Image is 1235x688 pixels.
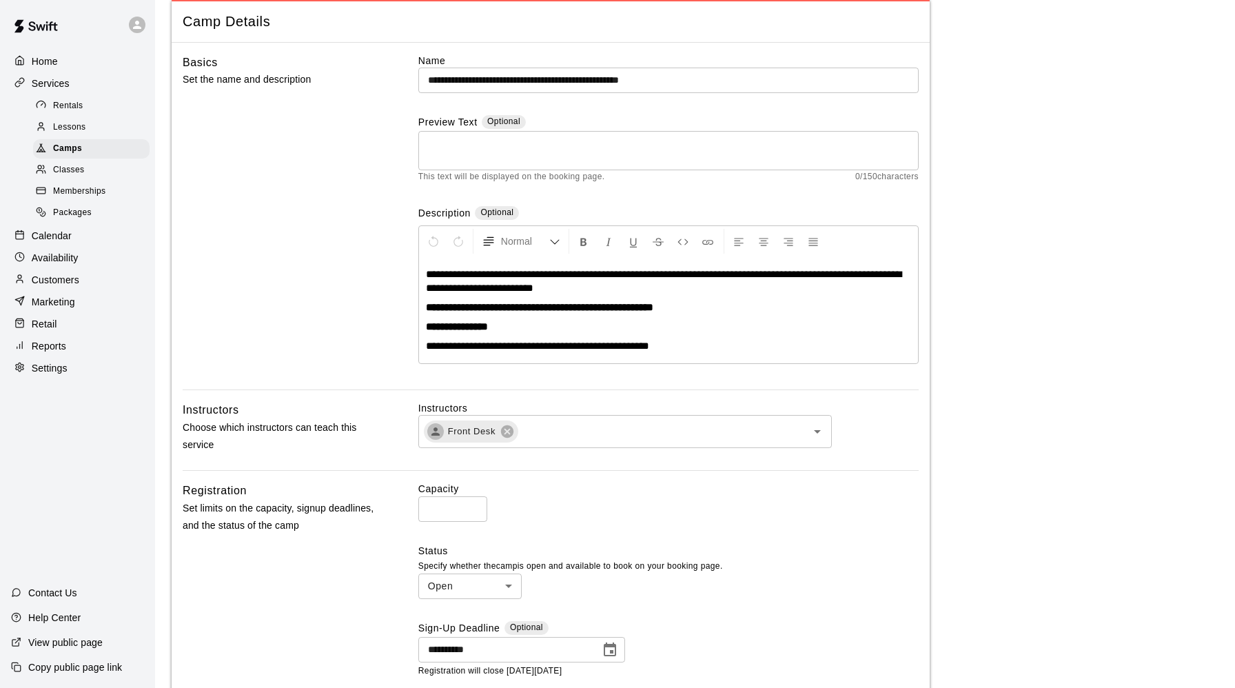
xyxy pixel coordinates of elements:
[183,482,247,500] h6: Registration
[440,425,504,438] span: Front Desk
[418,560,919,574] p: Specify whether the camp is open and available to book on your booking page.
[727,229,751,254] button: Left Align
[476,229,566,254] button: Formatting Options
[32,273,79,287] p: Customers
[183,419,374,454] p: Choose which instructors can teach this service
[11,73,144,94] a: Services
[596,636,624,664] button: Choose date, selected date is Dec 2, 2025
[802,229,825,254] button: Justify Align
[418,170,605,184] span: This text will be displayed on the booking page.
[183,12,919,31] span: Camp Details
[28,586,77,600] p: Contact Us
[53,185,105,199] span: Memberships
[183,500,374,534] p: Set limits on the capacity, signup deadlines, and the status of the camp
[11,314,144,334] a: Retail
[32,295,75,309] p: Marketing
[777,229,800,254] button: Right Align
[33,118,150,137] div: Lessons
[32,317,57,331] p: Retail
[480,208,513,217] span: Optional
[752,229,775,254] button: Center Align
[418,54,919,68] label: Name
[646,229,670,254] button: Format Strikethrough
[53,206,92,220] span: Packages
[32,339,66,353] p: Reports
[53,121,86,134] span: Lessons
[33,97,150,116] div: Rentals
[11,270,144,290] a: Customers
[33,139,150,159] div: Camps
[11,292,144,312] a: Marketing
[418,621,500,637] label: Sign-Up Deadline
[33,139,155,160] a: Camps
[183,71,374,88] p: Set the name and description
[33,182,150,201] div: Memberships
[418,115,478,131] label: Preview Text
[501,234,549,248] span: Normal
[33,117,155,138] a: Lessons
[418,482,919,496] label: Capacity
[427,423,444,440] div: Front Desk
[33,95,155,117] a: Rentals
[424,421,518,443] div: Front Desk
[183,54,218,72] h6: Basics
[28,611,81,625] p: Help Center
[422,229,445,254] button: Undo
[53,99,83,113] span: Rentals
[671,229,695,254] button: Insert Code
[418,401,919,415] label: Instructors
[487,117,520,126] span: Optional
[33,161,150,180] div: Classes
[855,170,919,184] span: 0 / 150 characters
[32,77,70,90] p: Services
[28,636,103,649] p: View public page
[11,247,144,268] a: Availability
[33,203,155,224] a: Packages
[28,660,122,674] p: Copy public page link
[597,229,620,254] button: Format Italics
[808,422,827,441] button: Open
[53,163,84,177] span: Classes
[447,229,470,254] button: Redo
[418,665,919,678] p: Registration will close [DATE][DATE]
[183,401,239,419] h6: Instructors
[418,206,471,222] label: Description
[696,229,719,254] button: Insert Link
[11,358,144,378] a: Settings
[418,544,919,558] label: Status
[53,142,82,156] span: Camps
[11,336,144,356] a: Reports
[33,160,155,181] a: Classes
[622,229,645,254] button: Format Underline
[418,574,522,599] div: Open
[32,54,58,68] p: Home
[32,251,79,265] p: Availability
[572,229,595,254] button: Format Bold
[33,203,150,223] div: Packages
[32,229,72,243] p: Calendar
[32,361,68,375] p: Settings
[33,181,155,203] a: Memberships
[510,623,543,632] span: Optional
[11,51,144,72] a: Home
[11,225,144,246] a: Calendar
